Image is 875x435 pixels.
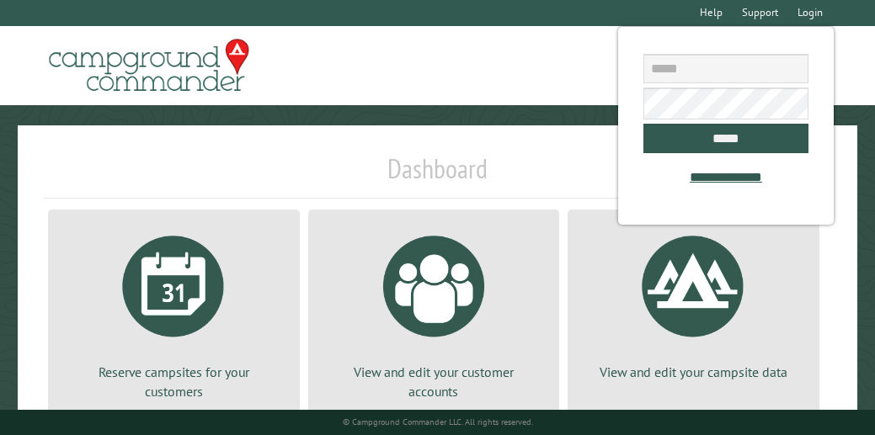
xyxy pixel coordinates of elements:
[328,223,540,401] a: View and edit your customer accounts
[328,363,540,401] p: View and edit your customer accounts
[44,152,831,199] h1: Dashboard
[68,363,280,401] p: Reserve campsites for your customers
[44,33,254,98] img: Campground Commander
[588,363,799,381] p: View and edit your campsite data
[588,223,799,381] a: View and edit your campsite data
[343,416,533,427] small: © Campground Commander LLC. All rights reserved.
[68,223,280,401] a: Reserve campsites for your customers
